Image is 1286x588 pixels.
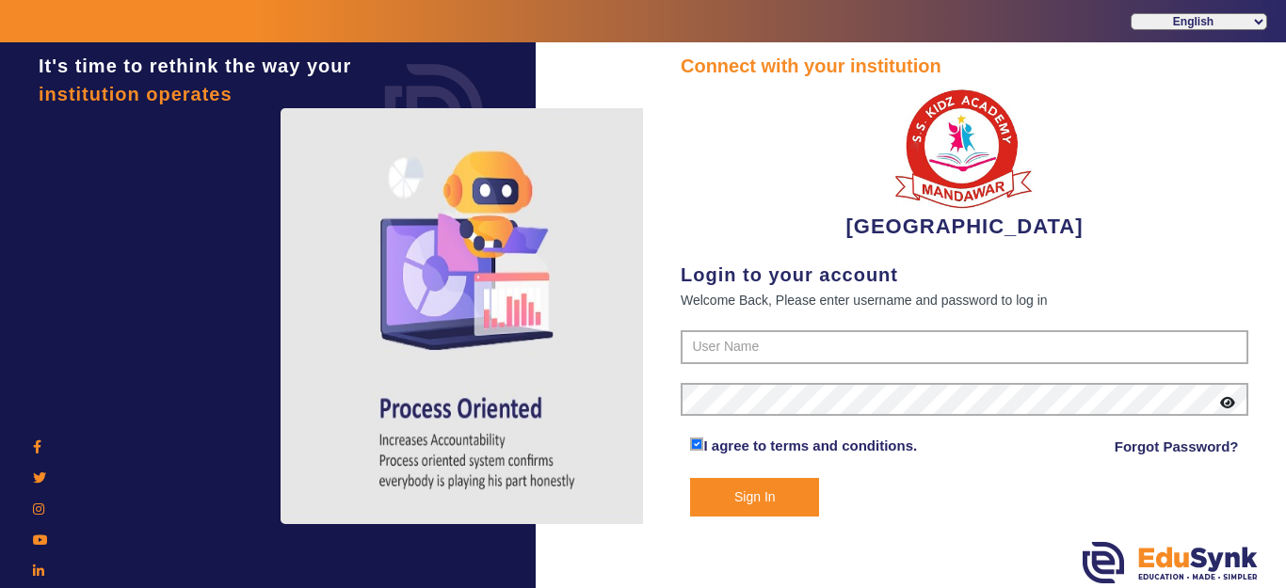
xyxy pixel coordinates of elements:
a: I agree to terms and conditions. [703,437,917,453]
img: login.png [363,42,505,183]
span: It's time to rethink the way your [39,56,351,76]
button: Sign In [690,478,819,516]
input: User Name [681,330,1248,364]
div: Connect with your institution [681,52,1248,80]
img: edusynk.png [1083,542,1258,583]
div: Login to your account [681,261,1248,289]
div: [GEOGRAPHIC_DATA] [681,80,1248,242]
span: institution operates [39,84,233,104]
div: Welcome Back, Please enter username and password to log in [681,289,1248,311]
img: b9104f0a-387a-4379-b368-ffa933cda262 [893,80,1035,211]
a: Forgot Password? [1115,436,1239,458]
img: login4.png [281,108,676,524]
